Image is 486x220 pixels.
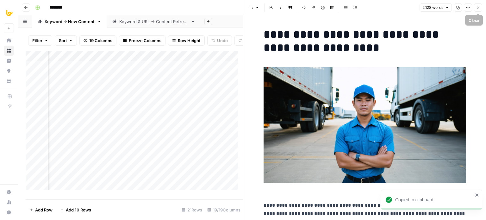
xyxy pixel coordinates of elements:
[119,18,188,25] div: Keyword & URL -> Content Refresh
[4,76,14,86] a: Your Data
[55,35,77,46] button: Sort
[4,5,14,21] button: Workspace: All About AI
[4,197,14,207] a: Usage
[217,37,228,44] span: Undo
[4,7,15,19] img: All About AI Logo
[32,15,107,28] a: Keyword -> New Content
[4,207,14,217] button: Help + Support
[66,207,91,213] span: Add 10 Rows
[205,205,243,215] div: 19/19 Columns
[89,37,112,44] span: 19 Columns
[395,197,473,203] div: Copied to clipboard
[4,56,14,66] a: Insights
[107,15,201,28] a: Keyword & URL -> Content Refresh
[59,37,67,44] span: Sort
[4,35,14,46] a: Home
[32,37,42,44] span: Filter
[475,192,479,198] button: close
[178,37,201,44] span: Row Height
[28,35,52,46] button: Filter
[4,187,14,197] a: Settings
[4,66,14,76] a: Opportunities
[79,35,116,46] button: 19 Columns
[4,46,14,56] a: Browse
[45,18,95,25] div: Keyword -> New Content
[422,5,443,10] span: 2,128 words
[119,35,165,46] button: Freeze Columns
[129,37,161,44] span: Freeze Columns
[207,35,232,46] button: Undo
[26,205,56,215] button: Add Row
[420,3,452,12] button: 2,128 words
[56,205,95,215] button: Add 10 Rows
[179,205,205,215] div: 21 Rows
[35,207,53,213] span: Add Row
[168,35,205,46] button: Row Height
